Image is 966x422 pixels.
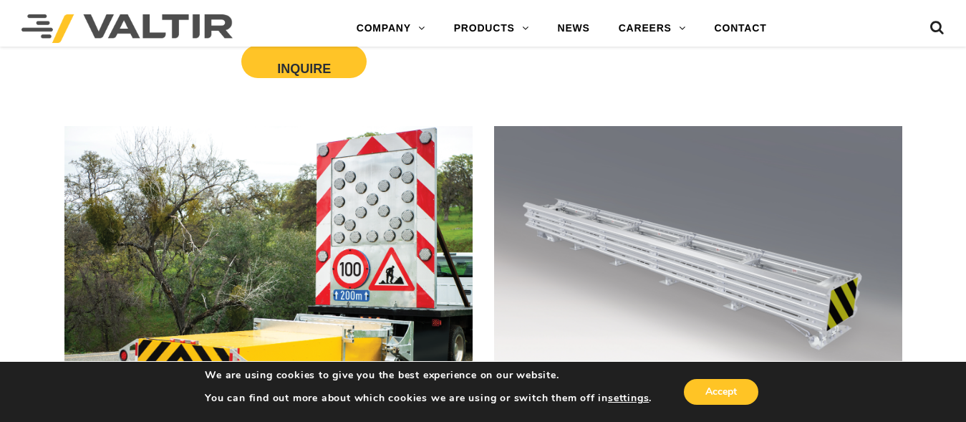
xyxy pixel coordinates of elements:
button: Inquire [277,62,331,65]
a: PRODUCTS [440,14,544,43]
a: COMPANY [342,14,440,43]
button: Accept [684,379,758,405]
button: settings [608,392,649,405]
a: NEWS [543,14,604,43]
p: We are using cookies to give you the best experience on our website. [205,369,652,382]
a: CONTACT [700,14,781,43]
p: You can find out more about which cookies we are using or switch them off in . [205,392,652,405]
img: Valtir [21,14,233,43]
a: CAREERS [604,14,700,43]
